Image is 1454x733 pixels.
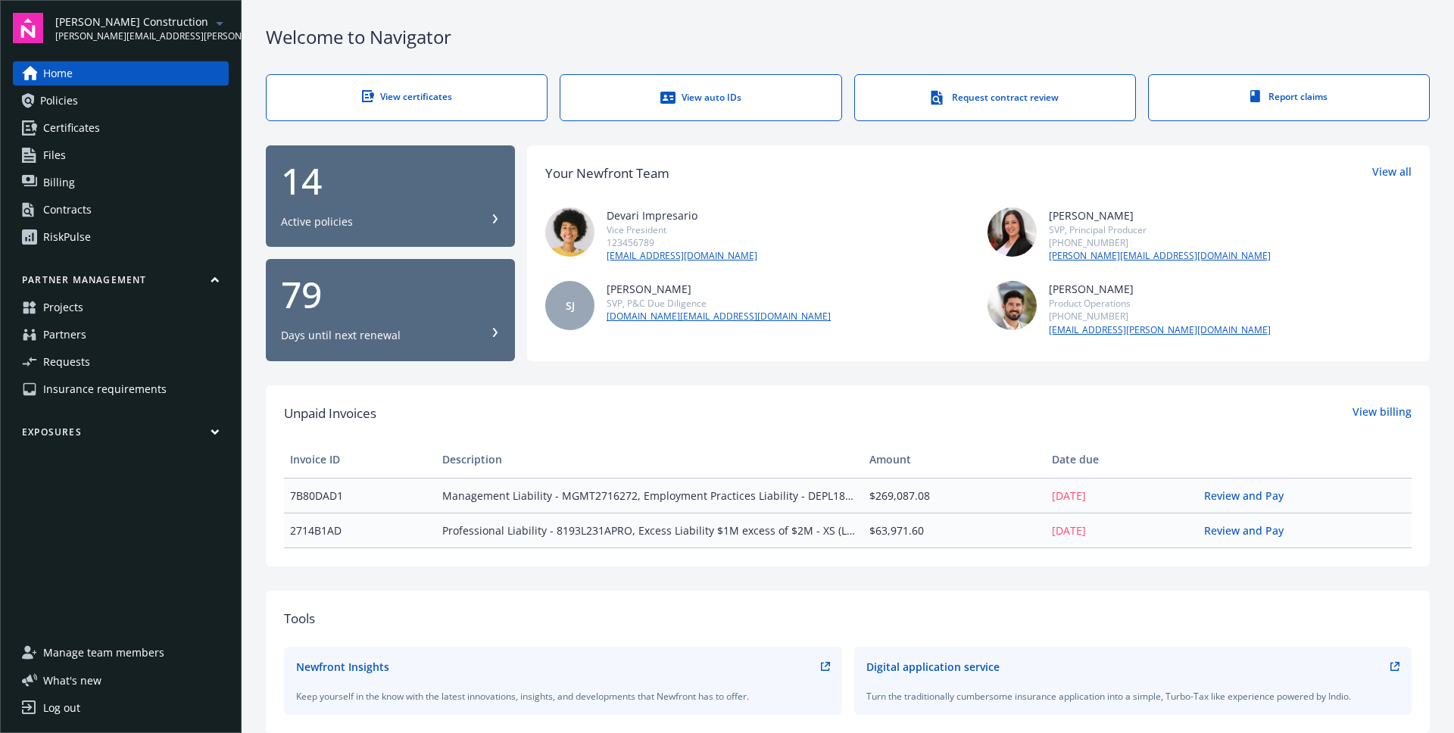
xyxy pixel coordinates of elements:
a: [PERSON_NAME][EMAIL_ADDRESS][DOMAIN_NAME] [1049,249,1271,263]
a: Request contract review [854,74,1136,121]
span: Management Liability - MGMT2716272, Employment Practices Liability - DEPL18971387, Cyber - C955Y9... [442,488,856,504]
div: SVP, P&C Due Diligence [607,297,831,310]
button: [PERSON_NAME] Construction[PERSON_NAME][EMAIL_ADDRESS][PERSON_NAME][DOMAIN_NAME]arrowDropDown [55,13,229,43]
div: 79 [281,276,500,313]
div: [PERSON_NAME] [1049,207,1271,223]
div: Contracts [43,198,92,222]
div: Welcome to Navigator [266,24,1430,50]
div: Newfront Insights [296,659,389,675]
a: Policies [13,89,229,113]
a: View auto IDs [560,74,841,121]
span: [PERSON_NAME][EMAIL_ADDRESS][PERSON_NAME][DOMAIN_NAME] [55,30,211,43]
span: Professional Liability - 8193L231APRO, Excess Liability $1M excess of $2M - XS (Laguna Niguel Pro... [442,522,856,538]
img: photo [988,207,1037,257]
div: 123456789 [607,236,757,249]
a: RiskPulse [13,225,229,249]
a: Billing [13,170,229,195]
div: SVP, Principal Producer [1049,223,1271,236]
span: Certificates [43,116,100,140]
a: View all [1372,164,1412,183]
img: photo [545,207,594,257]
div: [PHONE_NUMBER] [1049,236,1271,249]
div: Product Operations [1049,297,1271,310]
a: Review and Pay [1204,523,1296,538]
div: Request contract review [885,90,1105,105]
div: Keep yourself in the know with the latest innovations, insights, and developments that Newfront h... [296,690,830,703]
a: Report claims [1148,74,1430,121]
span: Projects [43,295,83,320]
div: Vice President [607,223,757,236]
div: Turn the traditionally cumbersome insurance application into a simple, Turbo-Tax like experience ... [866,690,1400,703]
a: Requests [13,350,229,374]
button: Partner management [13,273,229,292]
img: photo [988,281,1037,330]
span: [PERSON_NAME] Construction [55,14,211,30]
button: What's new [13,672,126,688]
span: Requests [43,350,90,374]
th: Amount [863,441,1046,478]
span: Billing [43,170,75,195]
a: Review and Pay [1204,488,1296,503]
div: [PERSON_NAME] [607,281,831,297]
td: [DATE] [1046,513,1198,547]
span: SJ [566,298,575,313]
span: What ' s new [43,672,101,688]
a: [EMAIL_ADDRESS][DOMAIN_NAME] [607,249,757,263]
div: 14 [281,163,500,199]
button: Exposures [13,426,229,444]
a: Certificates [13,116,229,140]
a: Manage team members [13,641,229,665]
span: Manage team members [43,641,164,665]
a: Files [13,143,229,167]
div: Digital application service [866,659,1000,675]
a: Contracts [13,198,229,222]
div: [PERSON_NAME] [1049,281,1271,297]
span: Insurance requirements [43,377,167,401]
td: $63,971.60 [863,513,1046,547]
a: View billing [1353,404,1412,423]
div: View auto IDs [591,90,810,105]
span: Policies [40,89,78,113]
div: [PHONE_NUMBER] [1049,310,1271,323]
span: Home [43,61,73,86]
a: View certificates [266,74,548,121]
td: 7B80DAD1 [284,478,436,513]
td: [DATE] [1046,478,1198,513]
span: Partners [43,323,86,347]
img: navigator-logo.svg [13,13,43,43]
div: Devari Impresario [607,207,757,223]
a: arrowDropDown [211,14,229,32]
a: [EMAIL_ADDRESS][PERSON_NAME][DOMAIN_NAME] [1049,323,1271,337]
div: Log out [43,696,80,720]
th: Date due [1046,441,1198,478]
div: Days until next renewal [281,328,401,343]
button: 14Active policies [266,145,515,248]
div: Report claims [1179,90,1399,103]
a: [DOMAIN_NAME][EMAIL_ADDRESS][DOMAIN_NAME] [607,310,831,323]
a: Insurance requirements [13,377,229,401]
th: Invoice ID [284,441,436,478]
td: 2714B1AD [284,513,436,547]
div: RiskPulse [43,225,91,249]
span: Files [43,143,66,167]
div: Tools [284,609,1412,629]
span: Unpaid Invoices [284,404,376,423]
a: Projects [13,295,229,320]
div: Your Newfront Team [545,164,669,183]
td: $269,087.08 [863,478,1046,513]
th: Description [436,441,863,478]
button: 79Days until next renewal [266,259,515,361]
div: Active policies [281,214,353,229]
a: Partners [13,323,229,347]
a: Home [13,61,229,86]
div: View certificates [297,90,516,103]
